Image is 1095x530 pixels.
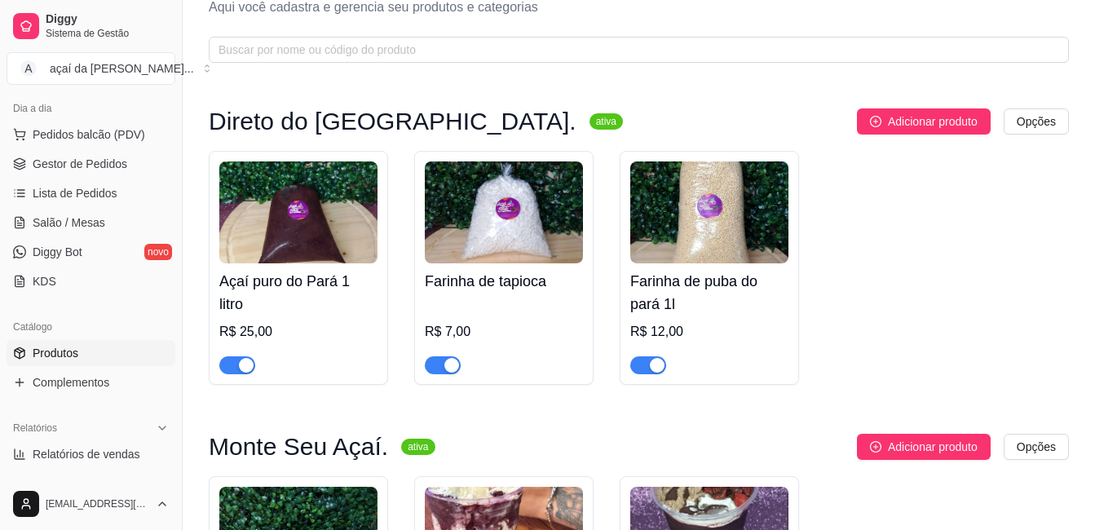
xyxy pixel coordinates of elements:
button: Opções [1004,434,1069,460]
span: Complementos [33,374,109,391]
h4: Açaí puro do Pará 1 litro [219,270,378,316]
span: A [20,60,37,77]
button: Adicionar produto [857,108,991,135]
span: plus-circle [870,441,881,453]
a: Lista de Pedidos [7,180,175,206]
div: açaí da [PERSON_NAME] ... [50,60,194,77]
span: Pedidos balcão (PDV) [33,126,145,143]
a: KDS [7,268,175,294]
span: plus-circle [870,116,881,127]
a: Diggy Botnovo [7,239,175,265]
button: Opções [1004,108,1069,135]
span: Diggy Bot [33,244,82,260]
span: Sistema de Gestão [46,27,169,40]
a: Produtos [7,340,175,366]
div: R$ 25,00 [219,322,378,342]
button: Adicionar produto [857,434,991,460]
a: DiggySistema de Gestão [7,7,175,46]
span: [EMAIL_ADDRESS][DOMAIN_NAME] [46,497,149,510]
span: Salão / Mesas [33,214,105,231]
h4: Farinha de tapioca [425,270,583,293]
span: Lista de Pedidos [33,185,117,201]
img: product-image [219,161,378,263]
a: Complementos [7,369,175,395]
button: Pedidos balcão (PDV) [7,121,175,148]
div: Catálogo [7,314,175,340]
span: Opções [1017,438,1056,456]
sup: ativa [401,439,435,455]
span: Produtos [33,345,78,361]
div: R$ 12,00 [630,322,788,342]
span: Adicionar produto [888,113,978,130]
div: Dia a dia [7,95,175,121]
div: R$ 7,00 [425,322,583,342]
h3: Direto do [GEOGRAPHIC_DATA]. [209,112,576,131]
button: Select a team [7,52,175,85]
span: KDS [33,273,56,289]
span: Gestor de Pedidos [33,156,127,172]
sup: ativa [589,113,623,130]
img: product-image [425,161,583,263]
a: Salão / Mesas [7,210,175,236]
span: Relatórios [13,422,57,435]
span: Diggy [46,12,169,27]
a: Relatórios de vendas [7,441,175,467]
input: Buscar por nome ou código do produto [219,41,1046,59]
span: Opções [1017,113,1056,130]
a: Gestor de Pedidos [7,151,175,177]
span: Relatórios de vendas [33,446,140,462]
span: Adicionar produto [888,438,978,456]
h3: Monte Seu Açaí. [209,437,388,457]
button: [EMAIL_ADDRESS][DOMAIN_NAME] [7,484,175,523]
span: Relatório de clientes [33,475,136,492]
a: Relatório de clientes [7,470,175,497]
img: product-image [630,161,788,263]
h4: Farinha de puba do pará 1l [630,270,788,316]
